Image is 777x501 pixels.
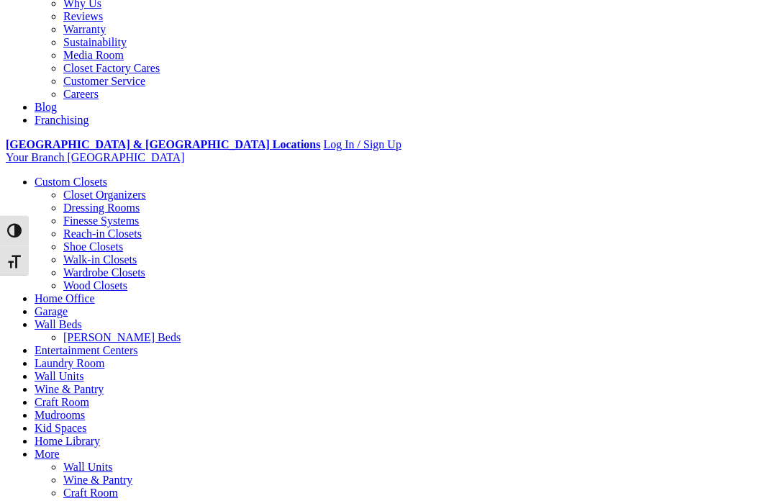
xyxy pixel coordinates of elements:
[35,383,104,395] a: Wine & Pantry
[63,36,127,48] a: Sustainability
[35,318,82,330] a: Wall Beds
[35,396,89,408] a: Craft Room
[63,227,142,240] a: Reach-in Closets
[63,88,99,100] a: Careers
[63,215,139,227] a: Finesse Systems
[63,253,137,266] a: Walk-in Closets
[63,461,112,473] a: Wall Units
[35,435,100,447] a: Home Library
[63,75,145,87] a: Customer Service
[63,202,140,214] a: Dressing Rooms
[35,344,138,356] a: Entertainment Centers
[63,62,160,74] a: Closet Factory Cares
[35,305,68,317] a: Garage
[35,370,83,382] a: Wall Units
[67,151,184,163] span: [GEOGRAPHIC_DATA]
[35,292,95,304] a: Home Office
[35,409,85,421] a: Mudrooms
[63,487,118,499] a: Craft Room
[6,151,185,163] a: Your Branch [GEOGRAPHIC_DATA]
[63,240,123,253] a: Shoe Closets
[63,189,146,201] a: Closet Organizers
[6,151,64,163] span: Your Branch
[323,138,401,150] a: Log In / Sign Up
[63,279,127,292] a: Wood Closets
[35,114,89,126] a: Franchising
[35,448,60,460] a: More menu text will display only on big screen
[63,266,145,279] a: Wardrobe Closets
[35,357,104,369] a: Laundry Room
[63,49,124,61] a: Media Room
[63,474,132,486] a: Wine & Pantry
[35,101,57,113] a: Blog
[63,10,103,22] a: Reviews
[6,138,320,150] a: [GEOGRAPHIC_DATA] & [GEOGRAPHIC_DATA] Locations
[35,176,107,188] a: Custom Closets
[63,331,181,343] a: [PERSON_NAME] Beds
[63,23,106,35] a: Warranty
[35,422,86,434] a: Kid Spaces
